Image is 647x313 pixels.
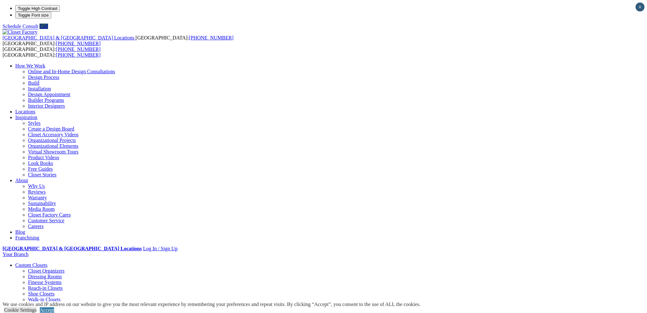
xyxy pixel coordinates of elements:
a: Franchising [15,235,39,240]
a: Free Guides [28,166,53,172]
img: Closet Factory [3,29,38,35]
a: Custom Closets [15,262,47,268]
span: [GEOGRAPHIC_DATA] & [GEOGRAPHIC_DATA] Locations [3,35,134,40]
a: Look Books [28,160,53,166]
a: [GEOGRAPHIC_DATA] & [GEOGRAPHIC_DATA] Locations [3,246,142,251]
a: Builder Programs [28,97,64,103]
a: Schedule Consult [3,24,38,29]
a: Closet Organizers [28,268,65,274]
a: About [15,178,28,183]
a: Closet Factory Cares [28,212,71,217]
a: Virtual Showroom Tours [28,149,79,154]
button: Toggle Font size [15,12,51,18]
a: [PHONE_NUMBER] [189,35,233,40]
span: [GEOGRAPHIC_DATA]: [GEOGRAPHIC_DATA]: [3,46,101,58]
a: Blog [15,229,25,235]
a: Locations [15,109,35,114]
a: Styles [28,120,40,126]
a: Shoe Closets [28,291,54,296]
div: We use cookies and IP address on our website to give you the most relevant experience by remember... [3,302,420,307]
a: Closet Stories [28,172,56,177]
a: Customer Service [28,218,64,223]
a: Create a Design Board [28,126,74,132]
span: Toggle Font size [18,13,49,18]
a: Finesse Systems [28,280,61,285]
button: Toggle High Contrast [15,5,60,12]
a: Organizational Elements [28,143,78,149]
a: Accept [40,307,54,313]
a: [PHONE_NUMBER] [56,41,101,46]
a: Design Appointment [28,92,70,97]
a: Careers [28,224,44,229]
a: Inspiration [15,115,37,120]
a: Warranty [28,195,47,200]
a: How We Work [15,63,46,68]
a: Organizational Projects [28,138,76,143]
a: Product Videos [28,155,59,160]
a: Online and In-Home Design Consultations [28,69,115,74]
a: Call [39,24,48,29]
a: Walk-in Closets [28,297,60,302]
span: Toggle High Contrast [18,6,57,11]
a: [PHONE_NUMBER] [56,46,101,52]
a: Cookie Settings [4,307,37,313]
span: [GEOGRAPHIC_DATA]: [GEOGRAPHIC_DATA]: [3,35,234,46]
a: Closet Accessory Videos [28,132,79,137]
a: [GEOGRAPHIC_DATA] & [GEOGRAPHIC_DATA] Locations [3,35,136,40]
a: Dressing Rooms [28,274,62,279]
a: Design Process [28,75,59,80]
a: Sustainability [28,201,56,206]
a: Interior Designers [28,103,65,109]
a: Log In / Sign Up [143,246,177,251]
a: Reach-in Closets [28,285,63,291]
a: Build [28,80,39,86]
button: Close [636,3,644,11]
a: Installation [28,86,51,91]
a: Why Us [28,183,45,189]
a: Your Branch [3,252,28,257]
a: Media Room [28,206,55,212]
a: Reviews [28,189,46,195]
a: [PHONE_NUMBER] [56,52,101,58]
